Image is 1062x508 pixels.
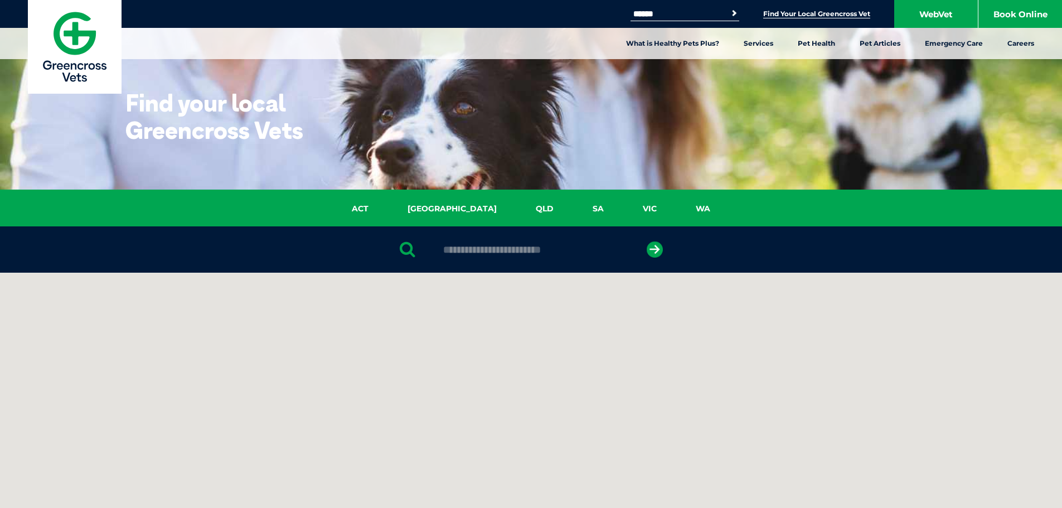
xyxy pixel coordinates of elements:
[125,89,346,144] h1: Find your local Greencross Vets
[332,202,388,215] a: ACT
[623,202,676,215] a: VIC
[731,28,785,59] a: Services
[729,8,740,19] button: Search
[614,28,731,59] a: What is Healthy Pets Plus?
[763,9,870,18] a: Find Your Local Greencross Vet
[573,202,623,215] a: SA
[995,28,1046,59] a: Careers
[516,202,573,215] a: QLD
[913,28,995,59] a: Emergency Care
[847,28,913,59] a: Pet Articles
[676,202,730,215] a: WA
[785,28,847,59] a: Pet Health
[388,202,516,215] a: [GEOGRAPHIC_DATA]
